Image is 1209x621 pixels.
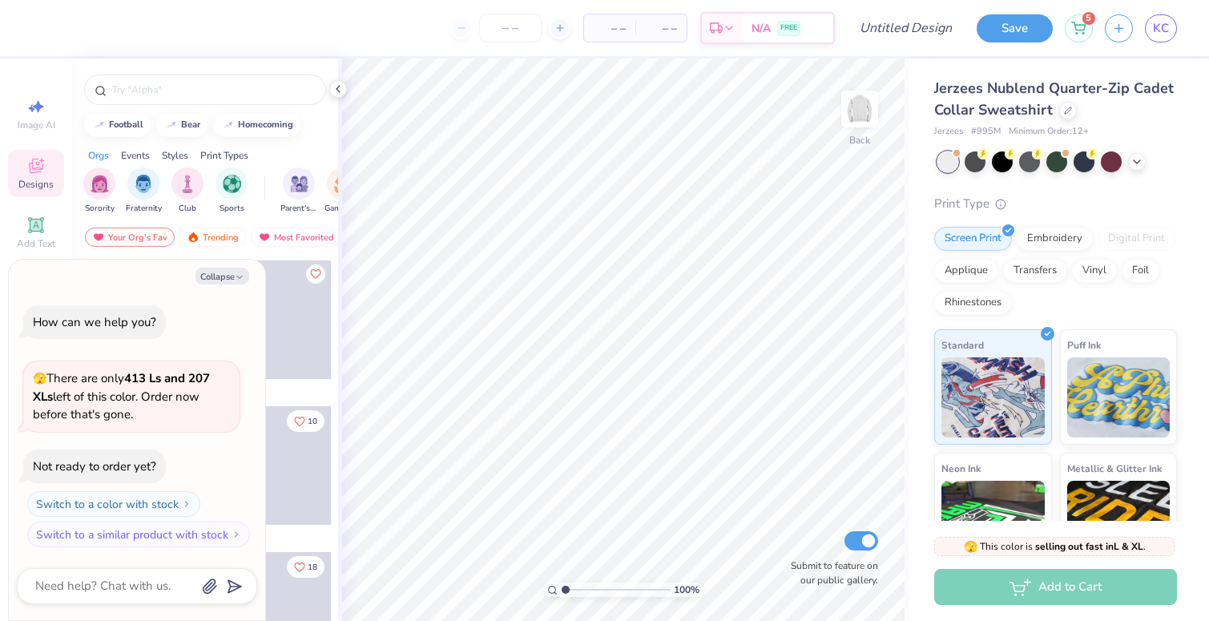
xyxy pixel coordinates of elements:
input: – – [479,14,542,42]
button: Switch to a similar product with stock [27,522,250,547]
div: Most Favorited [251,228,341,247]
div: Orgs [88,148,109,163]
button: filter button [324,167,361,215]
img: Game Day Image [334,175,353,193]
span: – – [645,20,677,37]
div: Screen Print [934,227,1012,251]
span: Game Day [324,203,361,215]
button: Switch to a color with stock [27,491,200,517]
img: trend_line.gif [93,120,106,130]
div: Events [121,148,150,163]
img: Metallic & Glitter Ink [1067,481,1171,561]
button: homecoming [213,113,300,137]
div: homecoming [238,120,293,129]
span: Add Text [17,237,55,250]
img: Sports Image [223,175,241,193]
a: KC [1145,14,1177,42]
button: Like [287,556,324,578]
strong: 413 Ls and 207 XLs [33,370,210,405]
img: Fraternity Image [135,175,152,193]
strong: selling out fast in L & XL [1035,540,1143,553]
span: FREE [780,22,797,34]
span: Jerzees [934,125,963,139]
span: Standard [941,337,984,353]
div: bear [181,120,200,129]
button: Collapse [195,268,249,284]
span: Puff Ink [1067,337,1101,353]
span: 🫣 [33,371,46,386]
div: Transfers [1003,259,1067,283]
span: Metallic & Glitter Ink [1067,460,1162,477]
div: Trending [179,228,246,247]
div: Print Types [200,148,248,163]
div: filter for Game Day [324,167,361,215]
span: Club [179,203,196,215]
span: There are only left of this color. Order now before that's gone. [33,370,210,422]
span: 18 [308,563,317,571]
img: Neon Ink [941,481,1045,561]
button: filter button [280,167,317,215]
div: filter for Club [171,167,204,215]
div: Print Type [934,195,1177,213]
div: football [109,120,143,129]
img: Sorority Image [91,175,109,193]
span: Sports [220,203,244,215]
div: Rhinestones [934,291,1012,315]
span: Jerzees Nublend Quarter-Zip Cadet Collar Sweatshirt [934,79,1174,119]
div: filter for Fraternity [126,167,162,215]
span: Designs [18,178,54,191]
button: filter button [126,167,162,215]
div: Not ready to order yet? [33,458,156,474]
span: Fraternity [126,203,162,215]
label: Submit to feature on our public gallery. [782,558,878,587]
img: most_fav.gif [92,232,105,243]
span: Neon Ink [941,460,981,477]
img: Back [844,93,876,125]
img: most_fav.gif [258,232,271,243]
div: Foil [1122,259,1159,283]
img: trend_line.gif [165,120,178,130]
img: trending.gif [187,232,199,243]
span: 10 [308,417,317,425]
div: Digital Print [1098,227,1175,251]
img: Puff Ink [1067,357,1171,438]
button: filter button [216,167,248,215]
img: Switch to a similar product with stock [232,530,241,539]
span: KC [1153,19,1169,38]
img: Standard [941,357,1045,438]
img: trend_line.gif [222,120,235,130]
img: Parent's Weekend Image [290,175,308,193]
button: bear [156,113,208,137]
span: Minimum Order: 12 + [1009,125,1089,139]
div: How can we help you? [33,314,156,330]
span: Parent's Weekend [280,203,317,215]
img: Switch to a color with stock [182,499,191,509]
span: This color is . [964,539,1146,554]
span: 100 % [674,583,699,597]
button: filter button [171,167,204,215]
div: filter for Sports [216,167,248,215]
div: Embroidery [1017,227,1093,251]
img: Club Image [179,175,196,193]
button: football [84,113,151,137]
div: Styles [162,148,188,163]
div: Vinyl [1072,259,1117,283]
button: filter button [83,167,115,215]
span: – – [594,20,626,37]
span: 🫣 [964,539,977,554]
input: Untitled Design [847,12,965,44]
div: Back [849,133,870,147]
div: Your Org's Fav [85,228,175,247]
span: Image AI [18,119,55,131]
button: Like [287,410,324,432]
button: Like [306,264,325,284]
input: Try "Alpha" [111,82,316,98]
span: 5 [1082,12,1095,25]
span: Sorority [85,203,115,215]
span: # 995M [971,125,1001,139]
button: Save [977,14,1053,42]
span: N/A [752,20,771,37]
div: filter for Parent's Weekend [280,167,317,215]
div: Applique [934,259,998,283]
div: filter for Sorority [83,167,115,215]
